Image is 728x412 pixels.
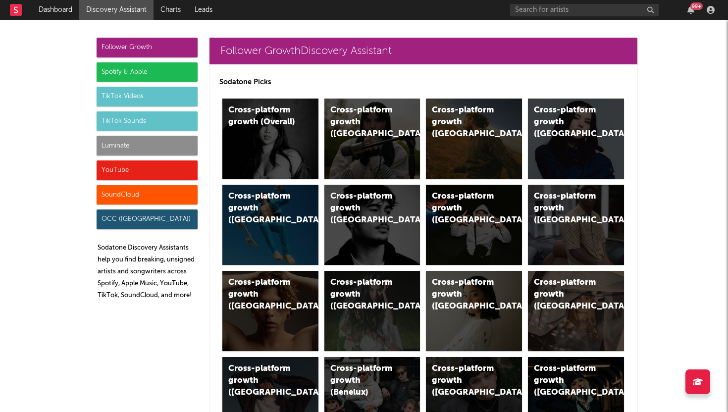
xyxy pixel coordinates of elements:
[330,104,398,140] div: Cross-platform growth ([GEOGRAPHIC_DATA])
[98,242,198,302] p: Sodatone Discovery Assistants help you find breaking, unsigned artists and songwriters across Spo...
[222,185,318,265] a: Cross-platform growth ([GEOGRAPHIC_DATA])
[324,271,420,351] a: Cross-platform growth ([GEOGRAPHIC_DATA])
[222,99,318,179] a: Cross-platform growth (Overall)
[209,38,637,64] a: Follower GrowthDiscovery Assistant
[528,185,624,265] a: Cross-platform growth ([GEOGRAPHIC_DATA])
[687,6,694,14] button: 99+
[97,87,198,106] div: TikTok Videos
[324,185,420,265] a: Cross-platform growth ([GEOGRAPHIC_DATA])
[528,271,624,351] a: Cross-platform growth ([GEOGRAPHIC_DATA])
[97,62,198,82] div: Spotify & Apple
[228,277,296,312] div: Cross-platform growth ([GEOGRAPHIC_DATA])
[534,363,601,399] div: Cross-platform growth ([GEOGRAPHIC_DATA])
[324,99,420,179] a: Cross-platform growth ([GEOGRAPHIC_DATA])
[228,191,296,226] div: Cross-platform growth ([GEOGRAPHIC_DATA])
[330,277,398,312] div: Cross-platform growth ([GEOGRAPHIC_DATA])
[330,363,398,399] div: Cross-platform growth (Benelux)
[97,160,198,180] div: YouTube
[97,209,198,229] div: OCC ([GEOGRAPHIC_DATA])
[222,271,318,351] a: Cross-platform growth ([GEOGRAPHIC_DATA])
[432,277,499,312] div: Cross-platform growth ([GEOGRAPHIC_DATA])
[432,104,499,140] div: Cross-platform growth ([GEOGRAPHIC_DATA])
[330,191,398,226] div: Cross-platform growth ([GEOGRAPHIC_DATA])
[426,99,522,179] a: Cross-platform growth ([GEOGRAPHIC_DATA])
[228,104,296,128] div: Cross-platform growth (Overall)
[228,363,296,399] div: Cross-platform growth ([GEOGRAPHIC_DATA])
[97,38,198,57] div: Follower Growth
[690,2,703,10] div: 99 +
[97,136,198,155] div: Luminate
[534,104,601,140] div: Cross-platform growth ([GEOGRAPHIC_DATA])
[426,185,522,265] a: Cross-platform growth ([GEOGRAPHIC_DATA]/GSA)
[426,271,522,351] a: Cross-platform growth ([GEOGRAPHIC_DATA])
[510,4,659,16] input: Search for artists
[97,111,198,131] div: TikTok Sounds
[219,76,627,88] p: Sodatone Picks
[432,363,499,399] div: Cross-platform growth ([GEOGRAPHIC_DATA])
[432,191,499,226] div: Cross-platform growth ([GEOGRAPHIC_DATA]/GSA)
[97,185,198,205] div: SoundCloud
[528,99,624,179] a: Cross-platform growth ([GEOGRAPHIC_DATA])
[534,277,601,312] div: Cross-platform growth ([GEOGRAPHIC_DATA])
[534,191,601,226] div: Cross-platform growth ([GEOGRAPHIC_DATA])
